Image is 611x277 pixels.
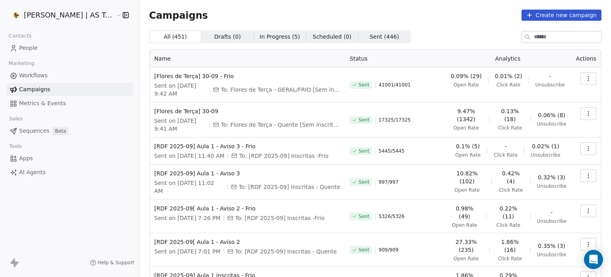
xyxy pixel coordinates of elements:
[454,187,480,193] span: Open Rate
[452,222,477,228] span: Open Rate
[532,142,559,150] span: 0.02% (1)
[379,148,405,154] span: 5445 / 5445
[154,152,224,160] span: Sent on [DATE] 11:40 AM
[455,152,481,158] span: Open Rate
[53,127,68,135] span: Beta
[221,121,340,129] span: To: Flores de Terça - Quente [Sem inscritas]
[451,72,482,80] span: 0.09% (29)
[370,33,399,41] span: Sent ( 446 )
[358,247,369,253] span: Sent
[98,259,134,266] span: Help & Support
[584,250,603,269] div: Open Intercom Messenger
[239,183,340,191] span: To: [RDF 2025-09] Inscritas - Quente
[11,10,21,20] img: Logo%202022%20quad.jpg
[260,33,300,41] span: In Progress ( 5 )
[549,72,551,80] span: -
[19,44,38,52] span: People
[154,169,340,177] span: [RDF 2025-09] Aula 1 - Aviso 3
[90,259,134,266] a: Help & Support
[358,82,369,88] span: Sent
[149,10,208,21] span: Campaigns
[6,113,26,125] span: Sales
[379,82,411,88] span: 41001 / 41001
[444,50,571,67] th: Analytics
[453,82,479,88] span: Open Rate
[19,99,66,108] span: Metrics & Events
[379,117,411,123] span: 17325 / 17325
[154,72,340,80] span: [Flores de Terça] 30-09 - Frio
[6,124,133,138] a: SequencesBeta
[221,86,340,94] span: To: Flores de Terça - GERAL/FRIO [Sem inscritas]
[154,238,340,246] span: [RDF 2025-09[ Aula 1 - Aviso 2
[154,117,206,133] span: Sent on [DATE] 9:41 AM
[499,187,523,193] span: Click Rate
[19,168,46,177] span: AI Agents
[358,117,369,123] span: Sent
[498,255,522,262] span: Click Rate
[535,82,565,88] span: Unsubscribe
[5,30,35,42] span: Contacts
[345,50,444,67] th: Status
[6,140,25,152] span: Tools
[551,208,553,216] span: -
[10,8,110,22] button: [PERSON_NAME] | AS Treinamentos
[19,154,33,163] span: Apps
[537,251,566,258] span: Unsubscribe
[453,125,479,131] span: Open Rate
[496,222,520,228] span: Click Rate
[358,213,369,220] span: Sent
[498,125,522,131] span: Click Rate
[6,69,133,82] a: Workflows
[496,82,520,88] span: Click Rate
[494,152,518,158] span: Click Rate
[498,169,524,185] span: 0.42% (4)
[449,238,483,254] span: 27.33% (235)
[150,50,345,67] th: Name
[537,218,566,224] span: Unsubscribe
[495,72,522,80] span: 0.01% (2)
[235,214,325,222] span: To: [RDF 2025-09] Inscritas -Frio
[235,248,337,255] span: To: [RDF 2025-09] Inscritas - Quente
[456,142,480,150] span: 0.1% (5)
[379,213,405,220] span: 5326 / 5326
[358,148,369,154] span: Sent
[154,107,340,115] span: [Flores de Terça] 30-09
[538,242,565,250] span: 0.35% (3)
[154,214,220,222] span: Sent on [DATE] 7:26 PM
[571,50,601,67] th: Actions
[379,247,399,253] span: 909 / 909
[24,10,114,20] span: [PERSON_NAME] | AS Treinamentos
[449,204,480,220] span: 0.98% (49)
[154,204,340,212] span: [RDF 2025-09[ Aula 1 - Aviso 2 - Frio
[214,33,241,41] span: Drafts ( 0 )
[154,248,220,255] span: Sent on [DATE] 7:01 PM
[5,57,38,69] span: Marketing
[6,97,133,110] a: Metrics & Events
[449,169,485,185] span: 10.82% (102)
[505,142,507,150] span: -
[493,204,523,220] span: 0.22% (11)
[453,255,479,262] span: Open Rate
[496,238,523,254] span: 1.86% (16)
[19,71,48,80] span: Workflows
[521,10,601,21] button: Create new campaign
[6,83,133,96] a: Campaigns
[154,82,206,98] span: Sent on [DATE] 9:42 AM
[449,107,483,123] span: 9.47% (1342)
[531,152,560,158] span: Unsubscribe
[358,179,369,185] span: Sent
[6,166,133,179] a: AI Agents
[154,142,340,150] span: [RDF 2025-09] Aula 1 - Aviso 3 - Frio
[538,173,565,181] span: 0.32% (3)
[538,111,565,119] span: 0.06% (8)
[154,179,224,195] span: Sent on [DATE] 11:02 AM
[239,152,329,160] span: To: [RDF 2025-09] Inscritas -Frio
[19,127,49,135] span: Sequences
[496,107,523,123] span: 0.13% (18)
[313,33,352,41] span: Scheduled ( 0 )
[19,85,50,94] span: Campaigns
[6,152,133,165] a: Apps
[6,41,133,55] a: People
[537,121,566,127] span: Unsubscribe
[379,179,399,185] span: 997 / 997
